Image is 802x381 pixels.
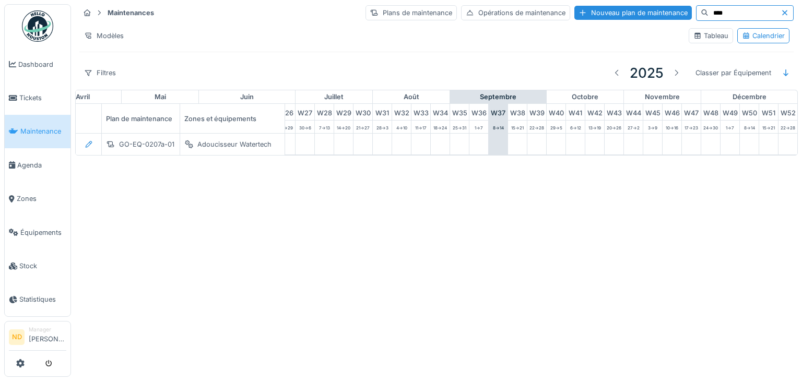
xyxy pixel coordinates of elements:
[365,5,457,20] div: Plans de maintenance
[630,65,664,81] h3: 2025
[19,294,66,304] span: Statistiques
[508,121,527,133] div: 15 -> 21
[19,93,66,103] span: Tickets
[527,121,546,133] div: 22 -> 28
[566,104,585,120] div: W 41
[122,90,198,104] div: mai
[450,121,469,133] div: 25 -> 31
[197,139,272,149] div: Adoucisseur Watertech
[315,104,334,120] div: W 28
[5,47,70,81] a: Dashboard
[547,121,565,133] div: 29 -> 5
[18,59,66,69] span: Dashboard
[334,121,353,133] div: 14 -> 20
[701,104,720,120] div: W 48
[624,104,643,120] div: W 44
[180,104,285,133] div: Zones et équipements
[102,104,206,133] div: Plan de maintenance
[489,121,508,133] div: 8 -> 14
[392,121,411,133] div: 4 -> 10
[276,121,295,133] div: 23 -> 29
[19,261,66,271] span: Stock
[392,104,411,120] div: W 32
[22,10,53,42] img: Badge_color-CXgf-gQk.svg
[682,104,701,120] div: W 47
[334,104,353,120] div: W 29
[353,104,372,120] div: W 30
[450,104,469,120] div: W 35
[682,121,701,133] div: 17 -> 23
[585,104,604,120] div: W 42
[276,104,295,120] div: W 26
[469,104,488,120] div: W 36
[9,326,66,351] a: ND Manager[PERSON_NAME]
[585,121,604,133] div: 13 -> 19
[740,104,759,120] div: W 50
[701,90,797,104] div: décembre
[5,148,70,182] a: Agenda
[29,326,66,334] div: Manager
[624,90,701,104] div: novembre
[450,90,546,104] div: septembre
[740,121,759,133] div: 8 -> 14
[508,104,527,120] div: W 38
[373,90,450,104] div: août
[315,121,334,133] div: 7 -> 13
[373,104,392,120] div: W 31
[742,31,785,41] div: Calendrier
[489,104,508,120] div: W 37
[296,121,314,133] div: 30 -> 6
[17,160,66,170] span: Agenda
[296,90,372,104] div: juillet
[643,104,662,120] div: W 45
[79,28,128,43] div: Modèles
[574,6,692,20] div: Nouveau plan de maintenance
[759,121,778,133] div: 15 -> 21
[5,81,70,114] a: Tickets
[663,121,681,133] div: 10 -> 16
[547,90,623,104] div: octobre
[721,121,739,133] div: 1 -> 7
[461,5,570,20] div: Opérations de maintenance
[624,121,643,133] div: 27 -> 2
[5,249,70,282] a: Stock
[119,139,174,149] div: GO-EQ-0207a-01
[693,31,728,41] div: Tableau
[721,104,739,120] div: W 49
[5,283,70,316] a: Statistiques
[373,121,392,133] div: 28 -> 3
[643,121,662,133] div: 3 -> 9
[20,228,66,237] span: Équipements
[103,8,158,18] strong: Maintenances
[411,121,430,133] div: 11 -> 17
[566,121,585,133] div: 6 -> 12
[5,216,70,249] a: Équipements
[29,326,66,348] li: [PERSON_NAME]
[411,104,430,120] div: W 33
[663,104,681,120] div: W 46
[199,90,295,104] div: juin
[5,115,70,148] a: Maintenance
[5,182,70,216] a: Zones
[9,329,25,345] li: ND
[431,121,450,133] div: 18 -> 24
[691,65,776,80] div: Classer par Équipement
[44,90,121,104] div: avril
[779,121,797,133] div: 22 -> 28
[79,65,121,80] div: Filtres
[779,104,797,120] div: W 52
[547,104,565,120] div: W 40
[353,121,372,133] div: 21 -> 27
[431,104,450,120] div: W 34
[759,104,778,120] div: W 51
[527,104,546,120] div: W 39
[469,121,488,133] div: 1 -> 7
[20,126,66,136] span: Maintenance
[296,104,314,120] div: W 27
[17,194,66,204] span: Zones
[605,121,623,133] div: 20 -> 26
[605,104,623,120] div: W 43
[701,121,720,133] div: 24 -> 30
